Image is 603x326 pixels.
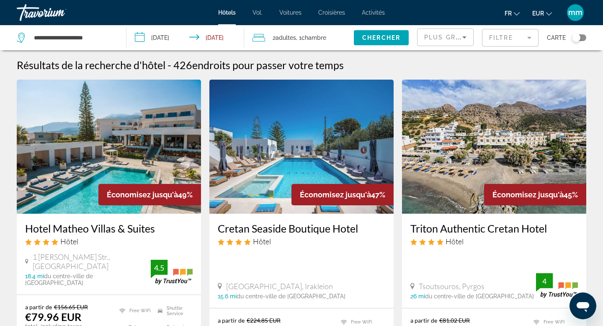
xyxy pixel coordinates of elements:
[253,237,271,246] span: Hôtel
[25,273,44,279] span: 18.4 mi
[25,273,93,286] span: du centre-ville de [GEOGRAPHIC_DATA]
[532,7,552,19] button: Changer de devise
[25,303,52,310] span: a partir de
[218,9,236,16] a: Hôtels
[410,237,578,246] div: 4 star Hotel
[424,34,524,41] span: Plus grandes économies
[362,9,385,16] a: Activités
[362,34,400,41] span: Chercher
[296,32,326,44] span: , 1
[410,293,425,300] span: 26 mi
[25,222,193,235] a: Hotel Matheo Villas & Suites
[536,276,553,286] div: 4
[547,32,566,44] span: Carte
[279,9,301,16] a: Voitures
[564,4,586,21] button: Menu utilisateur
[424,32,466,42] mat-select: Sort by
[17,59,165,71] h1: Résultats de la recherche d'hôtel
[25,237,193,246] div: 4 star Hotel
[192,59,344,71] span: endroits pour passer votre temps
[218,293,237,300] span: 15.6 mi
[173,59,344,71] h2: 426
[54,303,88,310] del: €156.65 EUR
[318,9,345,16] a: Croisières
[300,190,371,199] span: Économisez jusqu'à
[60,237,78,246] span: Hôtel
[107,190,178,199] span: Économisez jusqu'à
[291,184,394,205] div: 47%
[354,30,409,45] button: Chercher
[247,317,281,324] del: €224.85 EUR
[482,28,539,47] button: Filter
[276,34,296,41] span: Adultes
[484,184,586,205] div: 45%
[410,222,578,235] a: Triton Authentic Cretan Hotel
[446,237,464,246] span: Hôtel
[532,10,544,17] font: EUR
[569,292,596,319] iframe: Bouton de lancement de la fenêtre de messagerie
[218,222,385,235] a: Cretan Seaside Boutique Hotel
[253,9,263,16] a: Vol.
[425,293,534,300] span: du centre-ville de [GEOGRAPHIC_DATA]
[439,317,470,324] del: €81.02 EUR
[126,25,245,50] button: Check-in date: Oct 26, 2025 Check-out date: Oct 27, 2025
[536,273,578,298] img: trustyou-badge.svg
[492,190,564,199] span: Économisez jusqu'à
[209,80,394,214] img: Hotel image
[419,282,484,291] span: Tsoutsouros, Pyrgos
[151,260,193,285] img: trustyou-badge.svg
[154,303,193,318] li: Shuttle Service
[17,2,100,23] a: Travorium
[244,25,354,50] button: Travelers: 2 adults, 0 children
[167,59,171,71] span: -
[568,8,582,17] font: mm
[237,293,345,300] span: du centre-ville de [GEOGRAPHIC_DATA]
[33,252,151,271] span: 1 [PERSON_NAME] Str., [GEOGRAPHIC_DATA]
[226,282,333,291] span: [GEOGRAPHIC_DATA], Irakleion
[218,317,245,324] span: a partir de
[505,7,520,19] button: Changer de langue
[151,263,167,273] div: 4.5
[410,317,437,324] span: a partir de
[98,184,201,205] div: 49%
[566,34,586,41] button: Toggle map
[402,80,586,214] img: Hotel image
[115,303,154,318] li: Free WiFi
[273,32,296,44] span: 2
[17,80,201,214] img: Hotel image
[218,237,385,246] div: 4 star Hotel
[505,10,512,17] font: fr
[301,34,326,41] span: Chambre
[25,310,81,323] ins: €79.96 EUR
